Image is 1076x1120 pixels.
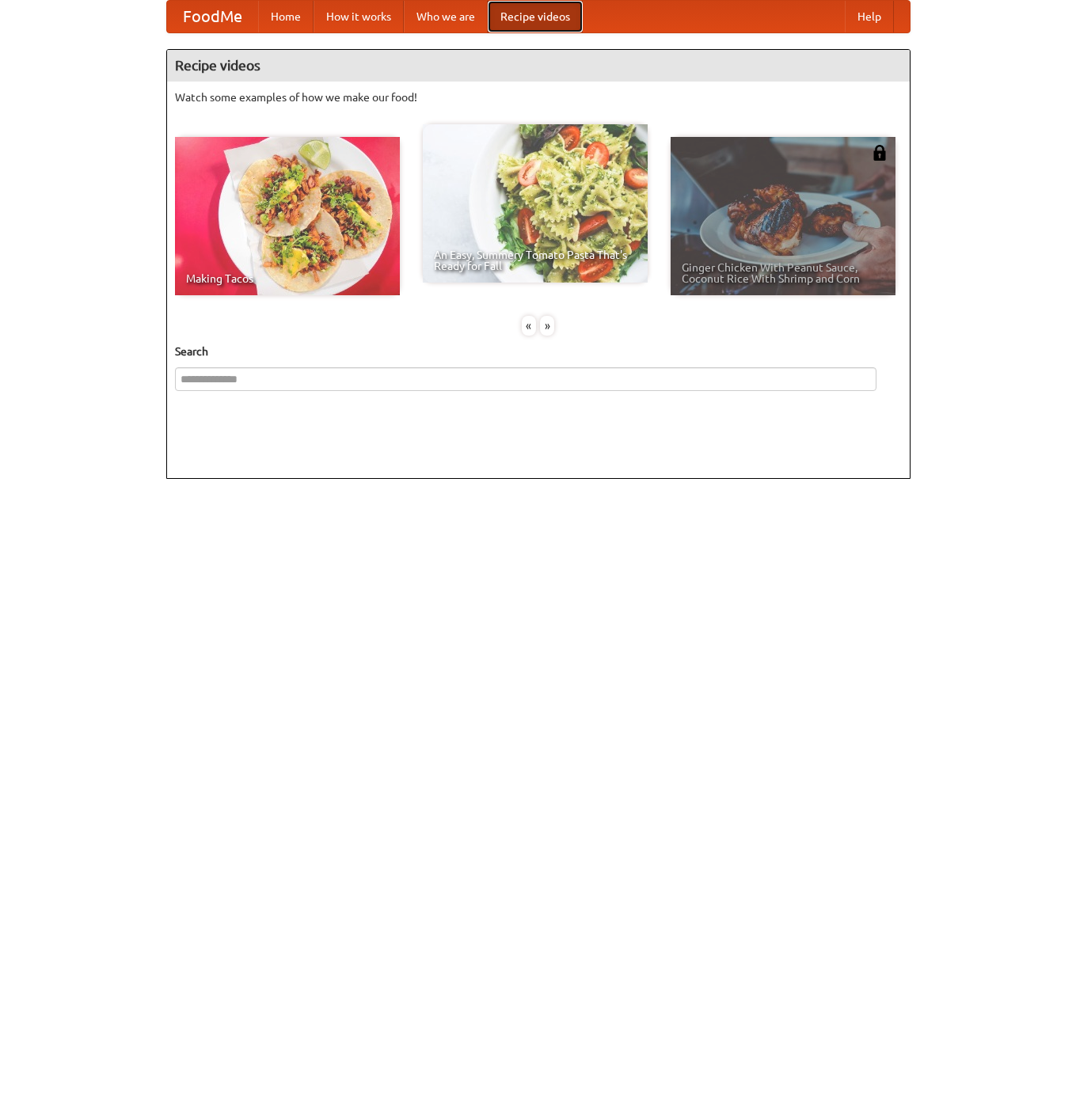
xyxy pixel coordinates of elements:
span: Making Tacos [186,273,389,284]
a: FoodMe [167,1,258,32]
h5: Search [175,344,902,359]
div: » [540,316,554,336]
a: Making Tacos [175,137,400,295]
span: An Easy, Summery Tomato Pasta That's Ready for Fall [434,249,637,271]
a: Recipe videos [488,1,583,32]
h4: Recipe videos [167,50,910,82]
a: An Easy, Summery Tomato Pasta That's Ready for Fall [423,124,648,283]
a: Help [845,1,894,32]
img: 483408.png [872,145,888,161]
div: « [522,316,536,336]
p: Watch some examples of how we make our food! [175,89,902,105]
a: Who we are [404,1,488,32]
a: How it works [314,1,404,32]
a: Home [258,1,314,32]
